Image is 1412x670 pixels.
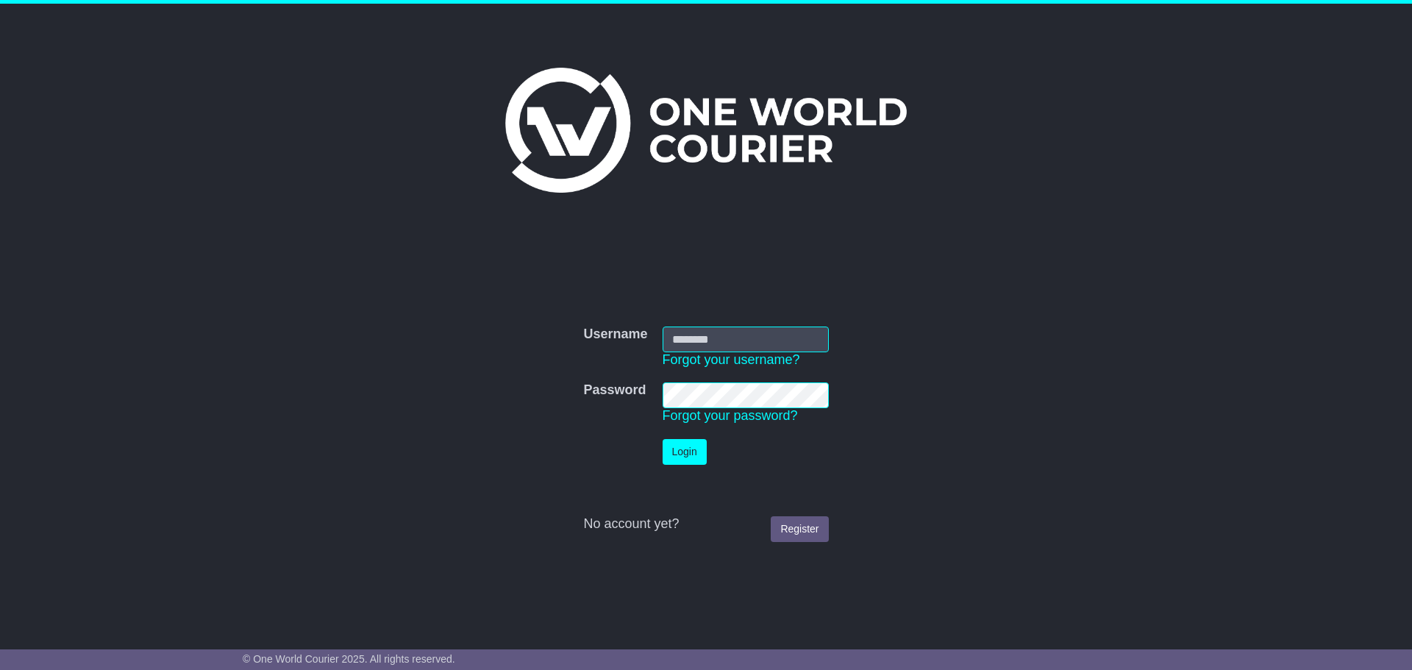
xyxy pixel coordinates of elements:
img: One World [505,68,907,193]
label: Password [583,382,646,399]
button: Login [663,439,707,465]
span: © One World Courier 2025. All rights reserved. [243,653,455,665]
a: Register [771,516,828,542]
div: No account yet? [583,516,828,532]
a: Forgot your password? [663,408,798,423]
a: Forgot your username? [663,352,800,367]
label: Username [583,327,647,343]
